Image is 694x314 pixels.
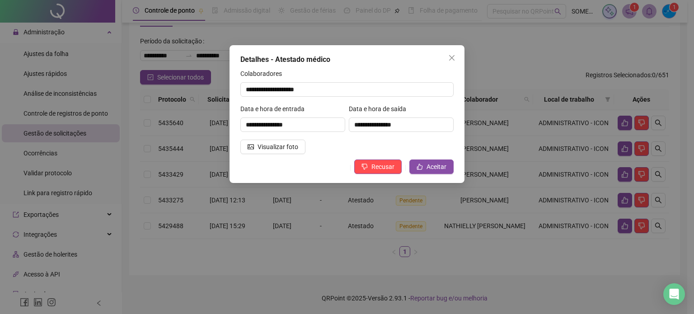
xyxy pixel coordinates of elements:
[354,159,402,174] button: Recusar
[371,162,394,172] span: Recusar
[663,283,685,305] div: Open Intercom Messenger
[258,142,298,152] span: Visualizar foto
[248,144,254,150] span: picture
[417,164,423,170] span: like
[445,51,459,65] button: Close
[240,69,288,79] label: Colaboradores
[448,54,455,61] span: close
[240,140,305,154] button: Visualizar foto
[349,104,412,114] label: Data e hora de saída
[361,164,368,170] span: dislike
[409,159,454,174] button: Aceitar
[427,162,446,172] span: Aceitar
[240,104,310,114] label: Data e hora de entrada
[240,54,454,65] div: Detalhes - Atestado médico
